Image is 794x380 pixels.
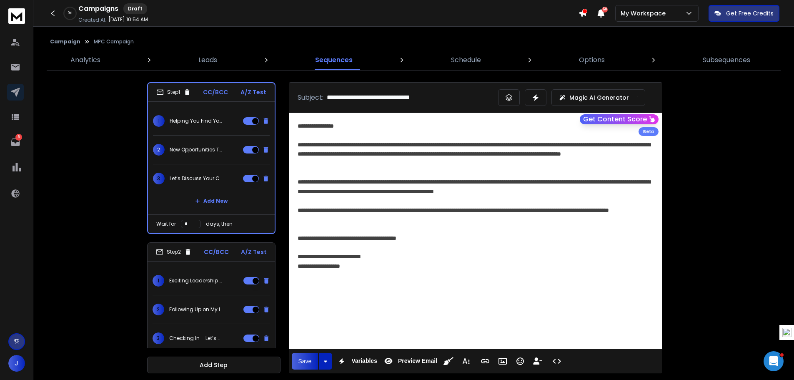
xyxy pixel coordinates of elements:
span: 2 [153,144,165,156]
button: Get Free Credits [709,5,779,22]
span: 2 [153,304,164,315]
p: MPC Campaign [94,38,134,45]
p: Options [579,55,605,65]
p: Helping You Find Your Next Leadership Opportunity in Healthcare [170,118,223,124]
p: Subsequences [703,55,750,65]
button: Emoticons [512,353,528,370]
span: 3 [153,173,165,184]
div: Draft [123,3,147,14]
span: 1 [153,275,164,287]
p: Created At: [78,17,107,23]
button: Insert Unsubscribe Link [530,353,546,370]
button: Campaign [50,38,80,45]
a: Options [574,50,610,70]
a: Schedule [446,50,486,70]
button: Insert Image (Ctrl+P) [495,353,511,370]
span: 50 [602,7,608,13]
p: Leads [198,55,217,65]
p: Let’s Discuss Your Career Goals [170,175,223,182]
a: 5 [7,134,24,151]
p: Schedule [451,55,481,65]
button: Get Content Score [580,114,659,124]
p: A/Z Test [241,248,267,256]
button: Preview Email [381,353,439,370]
h1: Campaigns [78,4,118,14]
span: Variables [350,357,379,365]
p: CC/BCC [204,248,229,256]
p: Following Up on My Invitation [169,306,223,313]
p: Magic AI Generator [569,93,629,102]
div: Step 2 [156,248,192,256]
button: Clean HTML [441,353,456,370]
button: Variables [334,353,379,370]
p: Get Free Credits [726,9,774,18]
a: Leads [193,50,222,70]
span: 3 [153,332,164,344]
button: J [8,355,25,372]
p: New Opportunities Tailored To You [170,146,223,153]
span: 1 [153,115,165,127]
img: logo [8,8,25,24]
li: Step1CC/BCCA/Z Test1Helping You Find Your Next Leadership Opportunity in Healthcare2New Opportuni... [147,82,276,234]
p: CC/BCC [203,88,228,96]
p: days, then [206,221,233,227]
p: Wait for [156,221,176,227]
span: Preview Email [396,357,439,365]
p: My Workspace [621,9,669,18]
p: [DATE] 10:54 AM [108,16,148,23]
p: Subject: [298,93,323,103]
button: Add New [188,193,234,209]
a: Analytics [65,50,105,70]
button: Add Step [147,357,281,373]
button: Code View [549,353,565,370]
iframe: Intercom live chat [764,351,784,371]
p: Checking In – Let’s Talk About Your Next Move [169,335,223,342]
div: Beta [639,127,659,136]
p: Analytics [70,55,100,65]
p: 0 % [68,11,72,16]
a: Sequences [310,50,358,70]
button: More Text [458,353,474,370]
button: Save [292,353,318,370]
p: Exciting Leadership Opportunities in Healthcare – Let’s Talk [169,277,223,284]
button: Magic AI Generator [551,89,645,106]
p: Sequences [315,55,353,65]
a: Subsequences [698,50,755,70]
p: 5 [15,134,22,141]
button: Insert Link (Ctrl+K) [477,353,493,370]
p: A/Z Test [240,88,266,96]
div: Step 1 [156,88,191,96]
